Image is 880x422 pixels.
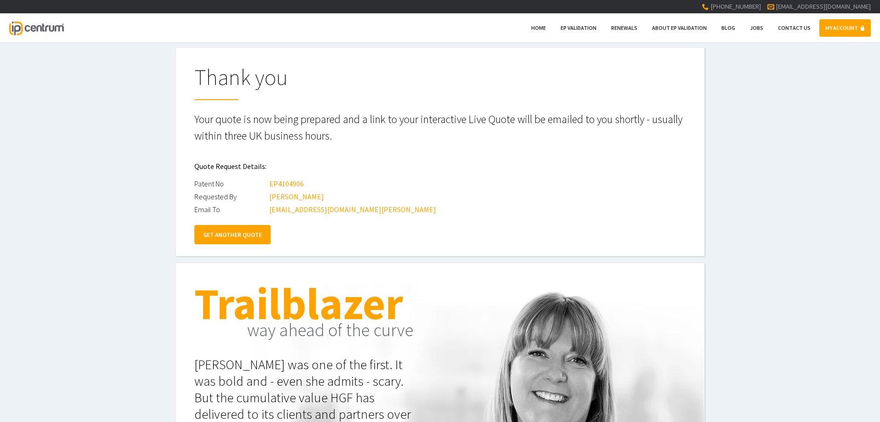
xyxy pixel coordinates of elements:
[605,19,643,37] a: Renewals
[561,24,596,31] span: EP Validation
[715,19,741,37] a: Blog
[9,13,63,42] a: IP Centrum
[194,177,268,190] div: Patent No
[721,24,735,31] span: Blog
[269,177,304,190] div: EP4104906
[776,2,871,11] a: [EMAIL_ADDRESS][DOMAIN_NAME]
[194,225,271,244] a: GET ANOTHER QUOTE
[555,19,602,37] a: EP Validation
[531,24,546,31] span: Home
[194,190,268,203] div: Requested By
[750,24,763,31] span: Jobs
[819,19,871,37] a: MY ACCOUNT
[772,19,817,37] a: Contact Us
[652,24,707,31] span: About EP Validation
[525,19,552,37] a: Home
[269,190,324,203] div: [PERSON_NAME]
[194,111,686,144] p: Your quote is now being prepared and a link to your interactive Live Quote will be emailed to you...
[194,155,686,177] h2: Quote Request Details:
[646,19,713,37] a: About EP Validation
[269,203,436,216] div: [EMAIL_ADDRESS][DOMAIN_NAME][PERSON_NAME]
[194,66,686,100] h1: Thank you
[194,203,268,216] div: Email To
[611,24,637,31] span: Renewals
[744,19,769,37] a: Jobs
[778,24,811,31] span: Contact Us
[710,2,761,11] span: [PHONE_NUMBER]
